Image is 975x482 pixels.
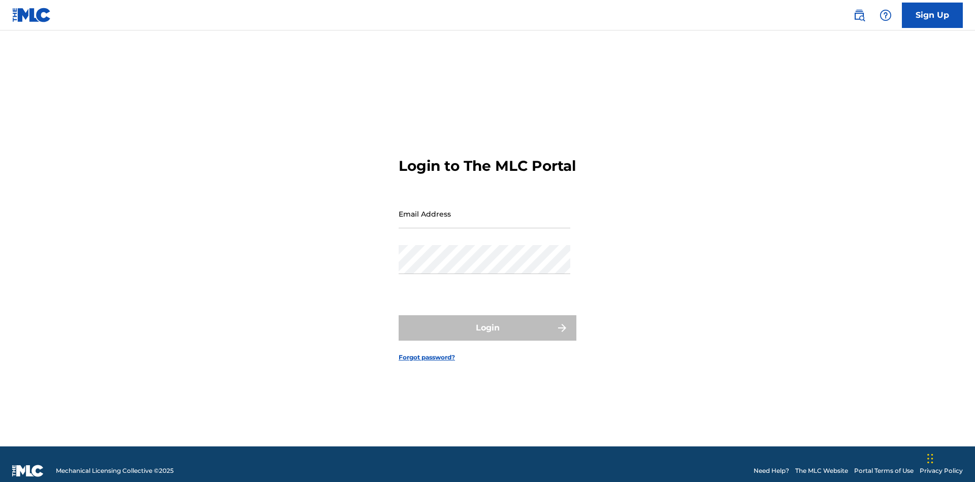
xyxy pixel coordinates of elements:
a: Public Search [849,5,869,25]
iframe: Chat Widget [924,433,975,482]
a: The MLC Website [795,466,848,475]
img: logo [12,465,44,477]
div: Help [875,5,896,25]
a: Privacy Policy [920,466,963,475]
img: MLC Logo [12,8,51,22]
a: Portal Terms of Use [854,466,914,475]
h3: Login to The MLC Portal [399,157,576,175]
a: Sign Up [902,3,963,28]
a: Need Help? [754,466,789,475]
a: Forgot password? [399,353,455,362]
img: search [853,9,865,21]
div: Drag [927,443,933,474]
img: help [880,9,892,21]
span: Mechanical Licensing Collective © 2025 [56,466,174,475]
